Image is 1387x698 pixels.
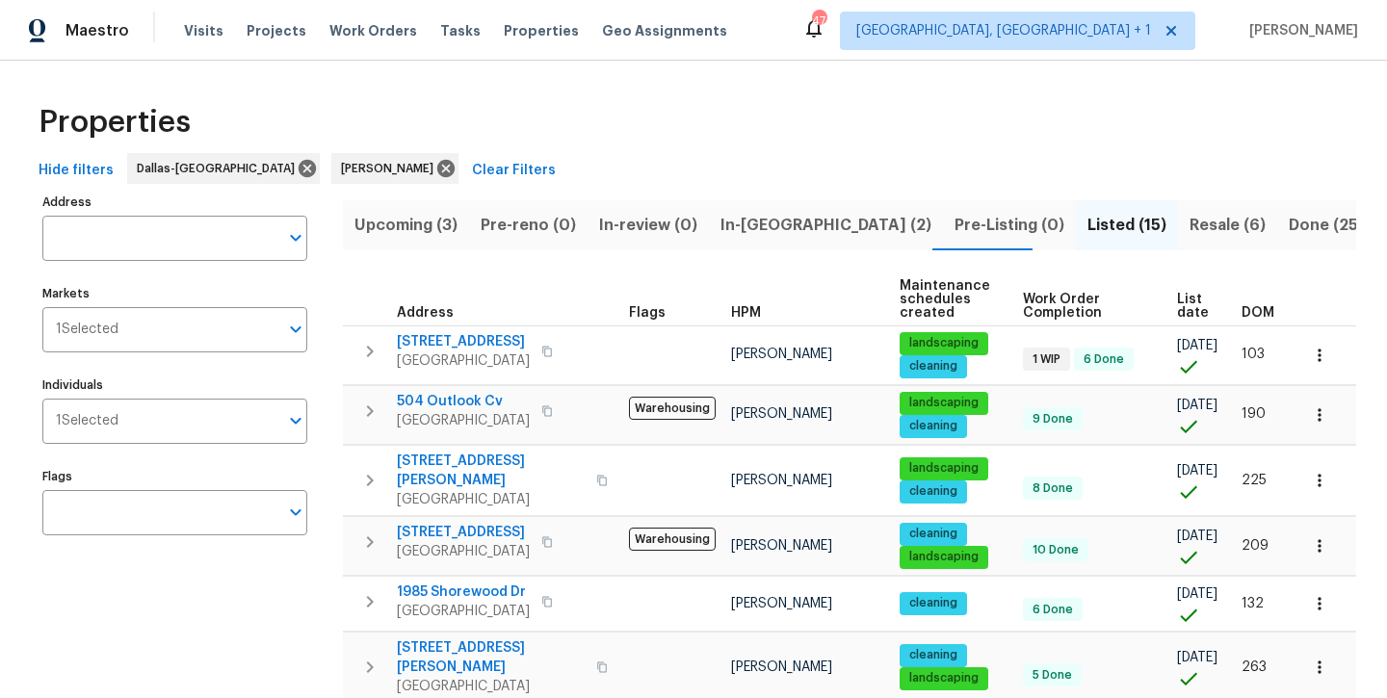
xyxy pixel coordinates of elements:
span: [DATE] [1177,587,1217,601]
span: [STREET_ADDRESS] [397,332,530,351]
span: [PERSON_NAME] [731,539,832,553]
span: Maestro [65,21,129,40]
span: [DATE] [1177,399,1217,412]
span: [DATE] [1177,651,1217,664]
span: [GEOGRAPHIC_DATA] [397,351,530,371]
span: 8 Done [1025,480,1081,497]
span: 6 Done [1076,351,1132,368]
span: DOM [1242,306,1274,320]
span: landscaping [902,460,986,477]
span: Pre-Listing (0) [955,212,1064,239]
span: 1 Selected [56,322,118,338]
span: [PERSON_NAME] [731,407,832,421]
div: Dallas-[GEOGRAPHIC_DATA] [127,153,320,184]
span: [STREET_ADDRESS] [397,523,530,542]
span: 1 WIP [1025,351,1068,368]
span: Hide filters [39,159,114,183]
span: [GEOGRAPHIC_DATA] [397,542,530,561]
span: 225 [1242,474,1267,487]
span: [GEOGRAPHIC_DATA] [397,677,585,696]
div: 47 [812,12,825,31]
span: Dallas-[GEOGRAPHIC_DATA] [137,159,302,178]
span: Flags [629,306,666,320]
span: Properties [504,21,579,40]
span: [DATE] [1177,339,1217,352]
span: [STREET_ADDRESS][PERSON_NAME] [397,638,585,677]
span: 9 Done [1025,411,1081,427]
span: Work Orders [329,21,417,40]
label: Address [42,196,307,208]
span: 132 [1242,597,1264,610]
span: Upcoming (3) [354,212,458,239]
button: Open [282,224,309,251]
span: Resale (6) [1190,212,1266,239]
span: 263 [1242,660,1267,674]
span: Tasks [440,24,481,38]
div: [PERSON_NAME] [331,153,458,184]
span: [DATE] [1177,530,1217,543]
span: Clear Filters [472,159,556,183]
span: landscaping [902,335,986,351]
span: 10 Done [1025,542,1086,558]
span: 5 Done [1025,667,1080,684]
span: List date [1177,293,1209,320]
span: 1 Selected [56,413,118,429]
span: 103 [1242,348,1265,361]
span: Address [397,306,454,320]
span: [GEOGRAPHIC_DATA] [397,602,530,621]
span: Visits [184,21,223,40]
label: Markets [42,288,307,299]
span: [DATE] [1177,464,1217,478]
span: 190 [1242,407,1266,421]
label: Individuals [42,379,307,391]
span: Listed (15) [1087,212,1166,239]
span: Done (250) [1289,212,1375,239]
span: 209 [1242,539,1269,553]
button: Hide filters [31,153,121,189]
span: In-review (0) [599,212,697,239]
span: [GEOGRAPHIC_DATA], [GEOGRAPHIC_DATA] + 1 [856,21,1151,40]
span: Maintenance schedules created [900,279,990,320]
span: 6 Done [1025,602,1081,618]
span: [PERSON_NAME] [1242,21,1358,40]
span: Pre-reno (0) [481,212,576,239]
span: cleaning [902,647,965,663]
span: HPM [731,306,761,320]
span: cleaning [902,483,965,500]
span: [PERSON_NAME] [731,660,832,674]
button: Clear Filters [464,153,563,189]
button: Open [282,316,309,343]
span: landscaping [902,670,986,686]
span: cleaning [902,358,965,375]
span: [PERSON_NAME] [731,597,832,610]
span: [GEOGRAPHIC_DATA] [397,411,530,430]
span: In-[GEOGRAPHIC_DATA] (2) [720,212,931,239]
span: cleaning [902,526,965,542]
span: [GEOGRAPHIC_DATA] [397,490,585,509]
span: landscaping [902,395,986,411]
span: [PERSON_NAME] [731,474,832,487]
span: [PERSON_NAME] [341,159,441,178]
button: Open [282,407,309,434]
span: Warehousing [629,397,716,420]
label: Flags [42,471,307,482]
span: 504 Outlook Cv [397,392,530,411]
span: cleaning [902,595,965,611]
span: Projects [247,21,306,40]
span: cleaning [902,418,965,434]
span: Properties [39,113,191,132]
span: landscaping [902,549,986,565]
button: Open [282,499,309,526]
span: [PERSON_NAME] [731,348,832,361]
span: Geo Assignments [602,21,727,40]
span: Work Order Completion [1023,293,1144,320]
span: Warehousing [629,528,716,551]
span: 1985 Shorewood Dr [397,582,530,602]
span: [STREET_ADDRESS][PERSON_NAME] [397,452,585,490]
